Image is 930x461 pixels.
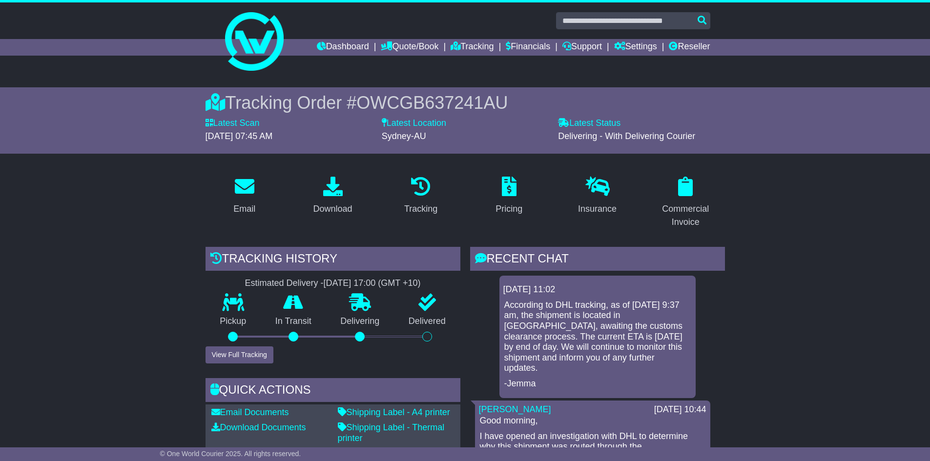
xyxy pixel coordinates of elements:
a: Financials [506,39,550,56]
a: Download Documents [211,422,306,432]
span: Delivering - With Delivering Courier [558,131,695,141]
span: © One World Courier 2025. All rights reserved. [160,450,301,458]
div: [DATE] 11:02 [503,284,692,295]
div: Tracking Order # [206,92,725,113]
div: Quick Actions [206,378,460,404]
a: [PERSON_NAME] [479,404,551,414]
label: Latest Scan [206,118,260,129]
div: [DATE] 10:44 [654,404,706,415]
span: [DATE] 07:45 AM [206,131,273,141]
div: Commercial Invoice [653,202,719,229]
div: Estimated Delivery - [206,278,460,289]
a: Shipping Label - Thermal printer [338,422,445,443]
p: Pickup [206,316,261,327]
p: In Transit [261,316,326,327]
div: Download [313,202,352,216]
a: Tracking [398,173,444,219]
p: Good morning, [480,416,705,426]
div: Email [233,202,255,216]
a: Reseller [669,39,710,56]
span: OWCGB637241AU [356,93,508,113]
p: Delivering [326,316,394,327]
a: Quote/Book [381,39,438,56]
a: Email [227,173,262,219]
p: -Jemma [504,379,691,389]
div: Pricing [496,202,522,216]
a: Download [307,173,358,219]
div: Insurance [578,202,617,216]
div: RECENT CHAT [470,247,725,273]
div: Tracking history [206,247,460,273]
a: Pricing [489,173,529,219]
a: Insurance [572,173,623,219]
label: Latest Location [382,118,446,129]
p: According to DHL tracking, as of [DATE] 9:37 am, the shipment is located in [GEOGRAPHIC_DATA], aw... [504,300,691,374]
a: Shipping Label - A4 printer [338,407,450,417]
div: Tracking [404,202,437,216]
a: Email Documents [211,407,289,417]
div: [DATE] 17:00 (GMT +10) [324,278,421,289]
a: Settings [614,39,657,56]
label: Latest Status [558,118,620,129]
a: Support [562,39,602,56]
button: View Full Tracking [206,346,273,363]
a: Dashboard [317,39,369,56]
a: Tracking [451,39,494,56]
span: Sydney-AU [382,131,426,141]
p: Delivered [394,316,460,327]
a: Commercial Invoice [646,173,725,232]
